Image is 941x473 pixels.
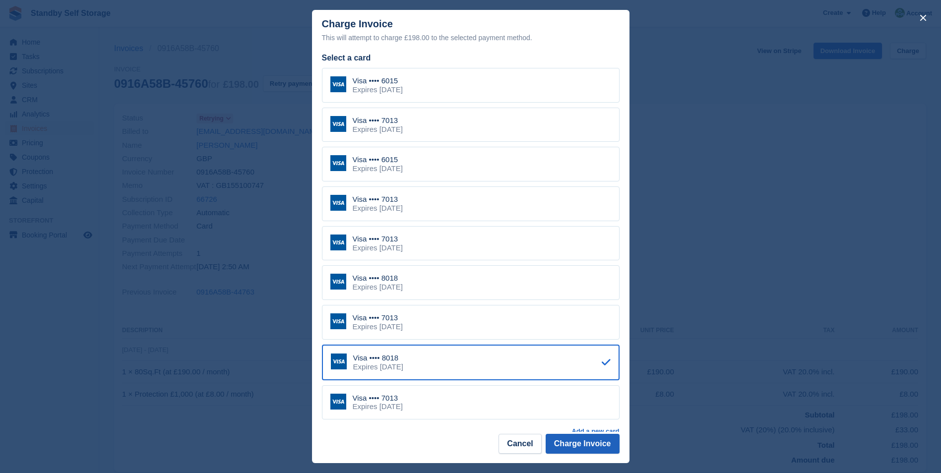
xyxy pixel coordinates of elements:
div: Expires [DATE] [353,283,403,292]
div: This will attempt to charge £198.00 to the selected payment method. [322,32,620,44]
div: Visa •••• 7013 [353,313,403,322]
div: Visa •••• 8018 [353,354,403,362]
div: Expires [DATE] [353,402,403,411]
img: Visa Logo [330,274,346,290]
img: Visa Logo [330,116,346,132]
div: Visa •••• 7013 [353,394,403,403]
img: Visa Logo [331,354,347,369]
img: Visa Logo [330,76,346,92]
div: Expires [DATE] [353,243,403,252]
button: Cancel [499,434,541,454]
div: Expires [DATE] [353,362,403,371]
div: Expires [DATE] [353,204,403,213]
div: Visa •••• 6015 [353,76,403,85]
img: Visa Logo [330,235,346,250]
div: Expires [DATE] [353,164,403,173]
img: Visa Logo [330,313,346,329]
div: Expires [DATE] [353,322,403,331]
div: Visa •••• 8018 [353,274,403,283]
button: Charge Invoice [546,434,620,454]
img: Visa Logo [330,155,346,171]
div: Visa •••• 7013 [353,195,403,204]
div: Visa •••• 7013 [353,116,403,125]
div: Select a card [322,52,620,64]
img: Visa Logo [330,195,346,211]
a: Add a new card [571,427,619,435]
div: Visa •••• 6015 [353,155,403,164]
div: Expires [DATE] [353,85,403,94]
img: Visa Logo [330,394,346,410]
button: close [915,10,931,26]
div: Visa •••• 7013 [353,235,403,243]
div: Expires [DATE] [353,125,403,134]
div: Charge Invoice [322,18,620,44]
